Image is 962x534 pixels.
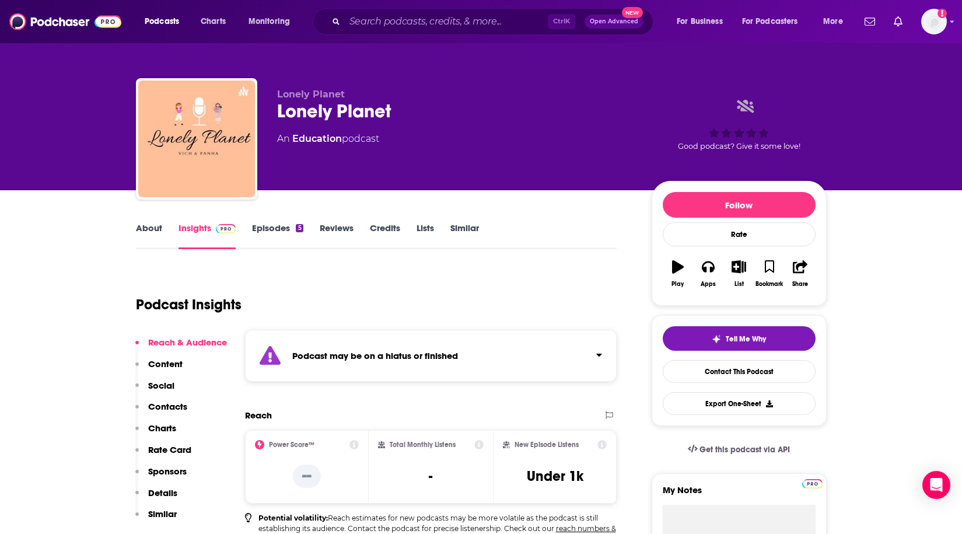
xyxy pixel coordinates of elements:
button: Rate Card [135,444,191,466]
img: Lonely Planet [138,81,255,197]
svg: Add a profile image [937,9,947,18]
h2: New Episode Listens [515,441,579,449]
button: Share [785,253,815,295]
a: Similar [450,222,479,249]
h1: Podcast Insights [136,296,242,313]
button: Apps [693,253,723,295]
span: Podcasts [145,13,179,30]
button: Reach & Audience [135,337,227,358]
a: Pro website [802,477,823,488]
div: Good podcast? Give it some love! [652,89,827,161]
button: Charts [135,423,176,444]
a: Lists [417,222,434,249]
span: Lonely Planet [277,89,345,100]
p: Reach & Audience [148,337,227,348]
h2: Power Score™ [269,441,314,449]
img: tell me why sparkle [712,334,721,344]
img: Podchaser - Follow, Share and Rate Podcasts [9,11,121,33]
button: Play [663,253,693,295]
a: InsightsPodchaser Pro [179,222,236,249]
span: Good podcast? Give it some love! [678,142,800,151]
span: Get this podcast via API [699,445,790,455]
p: Charts [148,423,176,434]
h3: Under 1k [527,467,583,485]
span: Charts [201,13,226,30]
span: New [622,7,643,18]
a: Charts [193,12,233,31]
button: open menu [734,12,815,31]
span: Ctrl K [548,14,575,29]
div: List [734,281,744,288]
button: open menu [669,12,737,31]
h2: Reach [245,410,272,421]
strong: Podcast may be on a hiatus or finished [292,350,458,361]
h3: - [429,467,432,485]
a: About [136,222,162,249]
button: List [723,253,754,295]
button: Export One-Sheet [663,392,816,415]
button: Content [135,358,183,380]
div: Share [792,281,808,288]
div: Rate [663,222,816,246]
button: Details [135,487,177,509]
a: Education [292,133,342,144]
button: Sponsors [135,466,187,487]
a: Show notifications dropdown [889,12,907,32]
a: Episodes5 [252,222,303,249]
button: Show profile menu [921,9,947,34]
span: Tell Me Why [726,334,766,344]
img: User Profile [921,9,947,34]
span: Open Advanced [590,19,638,25]
a: Reviews [320,222,354,249]
img: Podchaser Pro [216,224,236,233]
div: Open Intercom Messenger [922,471,950,499]
div: Search podcasts, credits, & more... [324,8,664,35]
div: Bookmark [755,281,783,288]
button: open menu [137,12,194,31]
button: open menu [240,12,305,31]
span: Monitoring [249,13,290,30]
p: -- [293,465,321,488]
a: Credits [370,222,400,249]
p: Details [148,487,177,498]
p: Social [148,380,174,391]
button: tell me why sparkleTell Me Why [663,326,816,351]
section: Click to expand status details [245,330,617,382]
button: Contacts [135,401,187,423]
p: Sponsors [148,466,187,477]
span: More [823,13,843,30]
div: 5 [296,224,303,232]
span: Logged in as helenma123 [921,9,947,34]
div: An podcast [277,132,379,146]
span: For Business [677,13,723,30]
input: Search podcasts, credits, & more... [345,12,548,31]
button: Similar [135,508,177,530]
div: Apps [701,281,716,288]
b: Potential volatility: [258,514,328,522]
label: My Notes [663,484,816,505]
h2: Total Monthly Listens [390,441,456,449]
button: Bookmark [754,253,785,295]
img: Podchaser Pro [802,479,823,488]
button: Social [135,380,174,402]
button: Follow [663,192,816,218]
button: open menu [815,12,858,31]
a: Contact This Podcast [663,360,816,383]
a: Show notifications dropdown [860,12,880,32]
p: Contacts [148,401,187,412]
a: Get this podcast via API [678,435,800,464]
p: Similar [148,508,177,519]
p: Rate Card [148,444,191,455]
button: Open AdvancedNew [585,15,643,29]
div: Play [671,281,684,288]
span: For Podcasters [742,13,798,30]
p: Content [148,358,183,369]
